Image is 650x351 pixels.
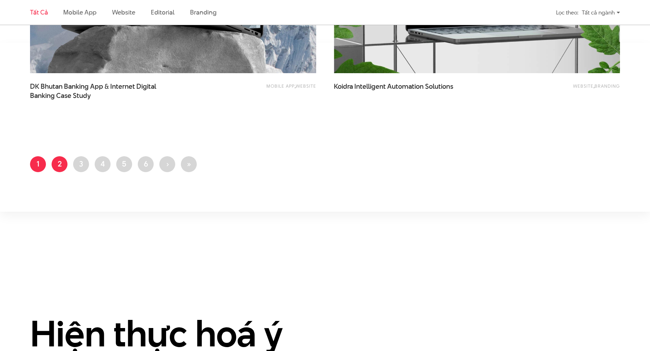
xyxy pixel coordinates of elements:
span: › [166,158,169,169]
a: 5 [116,156,132,172]
span: DK Bhutan Banking App & Internet Digital [30,82,171,100]
span: Intelligent [354,82,386,91]
span: Koidra [334,82,353,91]
a: Mobile app [63,8,96,17]
div: , [506,82,620,96]
a: Editorial [151,8,175,17]
a: DK Bhutan Banking App & Internet DigitalBanking Case Study [30,82,171,100]
span: Solutions [425,82,453,91]
a: Branding [190,8,216,17]
span: » [187,158,191,169]
a: 4 [95,156,111,172]
a: Website [296,83,316,89]
a: Website [112,8,135,17]
a: 3 [73,156,89,172]
a: Mobile app [266,83,295,89]
a: Branding [595,83,620,89]
a: Tất cả [30,8,48,17]
a: Website [573,83,593,89]
span: Automation [387,82,424,91]
a: Koidra Intelligent Automation Solutions [334,82,475,100]
div: Tất cả ngành [582,6,620,19]
a: 6 [138,156,154,172]
a: 2 [52,156,67,172]
span: Banking Case Study [30,91,91,100]
div: , [202,82,316,96]
div: Lọc theo: [556,6,578,19]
